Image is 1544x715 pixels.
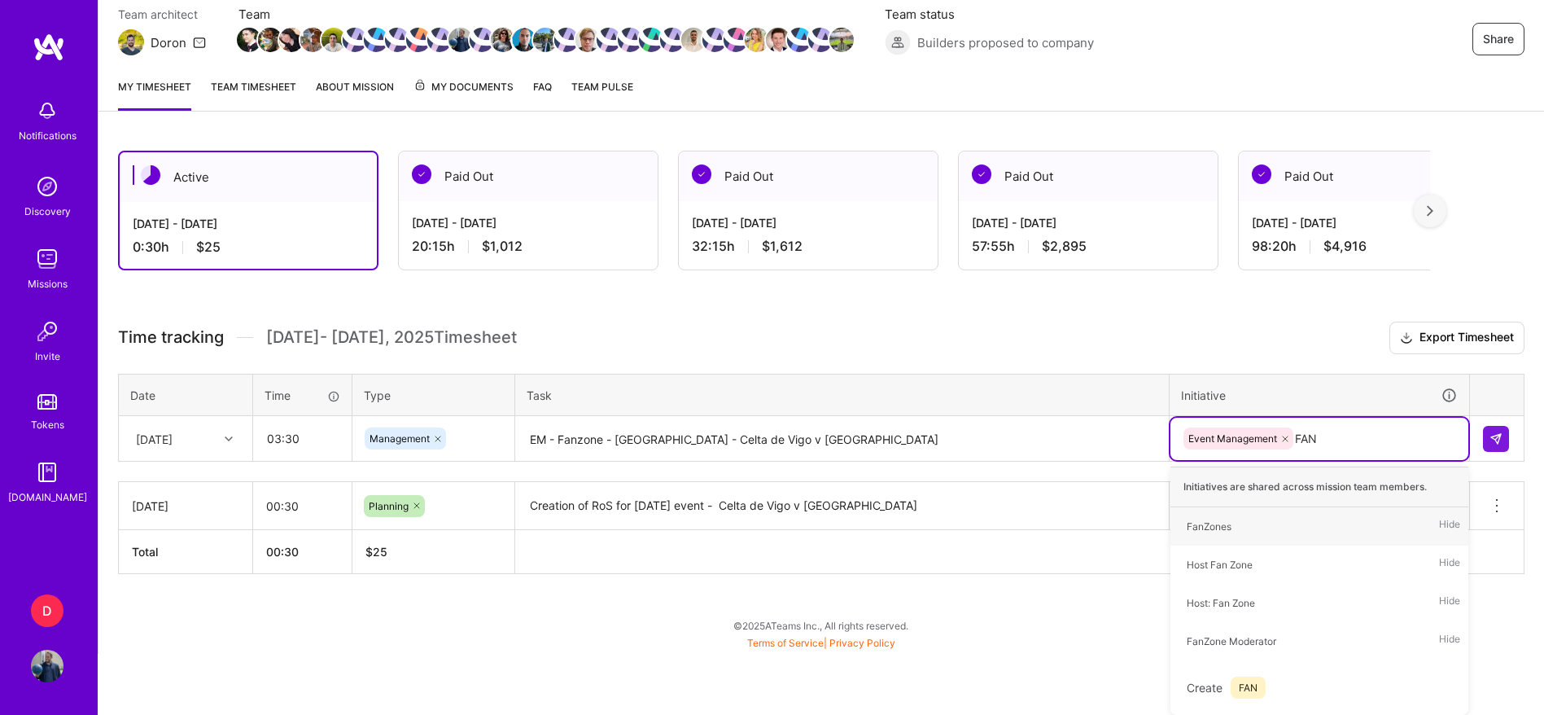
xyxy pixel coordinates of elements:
img: Paid Out [1252,164,1271,184]
div: Tokens [31,416,64,433]
a: Team Member Avatar [641,26,662,54]
div: © 2025 ATeams Inc., All rights reserved. [98,605,1544,646]
span: Share [1483,31,1514,47]
span: Hide [1439,592,1460,614]
th: Date [119,374,253,416]
a: Team Member Avatar [662,26,683,54]
img: Team Member Avatar [702,28,727,52]
i: icon Download [1400,330,1413,347]
div: FanZones [1187,518,1231,535]
a: Team Member Avatar [302,26,323,54]
img: logo [33,33,65,62]
a: Team Member Avatar [768,26,789,54]
img: Paid Out [692,164,711,184]
div: [DOMAIN_NAME] [8,489,87,506]
img: Team Member Avatar [470,28,494,52]
span: $1,012 [482,238,523,255]
span: Hide [1439,630,1460,652]
a: Team Member Avatar [598,26,619,54]
img: Team Member Avatar [237,28,261,52]
div: 98:20 h [1252,238,1485,255]
a: Team Member Avatar [746,26,768,54]
img: Team Member Avatar [427,28,452,52]
img: Team Member Avatar [618,28,642,52]
th: Task [515,374,1170,416]
span: Team architect [118,6,206,23]
span: Planning [369,500,409,512]
img: bell [31,94,63,127]
img: Team Member Avatar [681,28,706,52]
th: Total [119,530,253,574]
div: [DATE] - [DATE] [412,214,645,231]
img: Team Member Avatar [364,28,388,52]
span: $1,612 [762,238,803,255]
img: User Avatar [31,650,63,682]
a: Team Member Avatar [535,26,556,54]
a: Team Member Avatar [577,26,598,54]
div: D [31,594,63,627]
a: Team Member Avatar [831,26,852,54]
a: Team Member Avatar [260,26,281,54]
div: FanZone Moderator [1187,633,1276,650]
span: $ 25 [365,545,387,559]
img: Team Member Avatar [385,28,409,52]
img: Team Member Avatar [512,28,536,52]
img: Team Member Avatar [448,28,473,52]
a: Team Member Avatar [238,26,260,54]
button: Export Timesheet [1389,322,1524,354]
textarea: EM - Fanzone - [GEOGRAPHIC_DATA] - Celta de Vigo v [GEOGRAPHIC_DATA] [517,418,1167,461]
span: Management [370,432,430,445]
img: Team Member Avatar [787,28,811,52]
a: Team Member Avatar [704,26,725,54]
i: icon Chevron [225,435,233,443]
a: Team Member Avatar [619,26,641,54]
a: Privacy Policy [829,637,895,649]
div: 20:15 h [412,238,645,255]
a: User Avatar [27,650,68,682]
img: teamwork [31,243,63,275]
img: Team Architect [118,29,144,55]
a: Team Pulse [571,78,633,111]
div: [DATE] - [DATE] [1252,214,1485,231]
a: My timesheet [118,78,191,111]
input: HH:MM [253,485,352,528]
a: Team Member Avatar [408,26,429,54]
a: Team Member Avatar [344,26,365,54]
a: Team Member Avatar [725,26,746,54]
div: 57:55 h [972,238,1205,255]
div: Invite [35,348,60,365]
img: Submit [1489,432,1502,445]
div: 0:30 h [133,239,364,256]
a: Team Member Avatar [365,26,387,54]
i: icon Mail [193,36,206,49]
span: My Documents [413,78,514,96]
img: Team Member Avatar [639,28,663,52]
span: $25 [196,239,221,256]
a: Team Member Avatar [471,26,492,54]
span: Team Pulse [571,81,633,93]
div: Host Fan Zone [1187,556,1253,573]
th: Type [352,374,515,416]
img: Team Member Avatar [724,28,748,52]
span: Hide [1439,515,1460,537]
div: [DATE] [132,498,239,515]
img: Team Member Avatar [745,28,769,52]
span: | [747,637,895,649]
img: Team Member Avatar [554,28,579,52]
div: Paid Out [399,151,658,201]
img: Team Member Avatar [533,28,558,52]
span: Time tracking [118,327,224,348]
div: Missions [28,275,68,292]
th: 00:30 [253,530,352,574]
div: 32:15 h [692,238,925,255]
img: Paid Out [972,164,991,184]
img: Team Member Avatar [575,28,600,52]
img: Active [141,165,160,185]
span: [DATE] - [DATE] , 2025 Timesheet [266,327,517,348]
a: Team Member Avatar [323,26,344,54]
input: HH:MM [254,417,351,460]
a: Terms of Service [747,637,824,649]
div: Time [265,387,340,404]
div: [DATE] - [DATE] [133,215,364,232]
div: Paid Out [959,151,1218,201]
